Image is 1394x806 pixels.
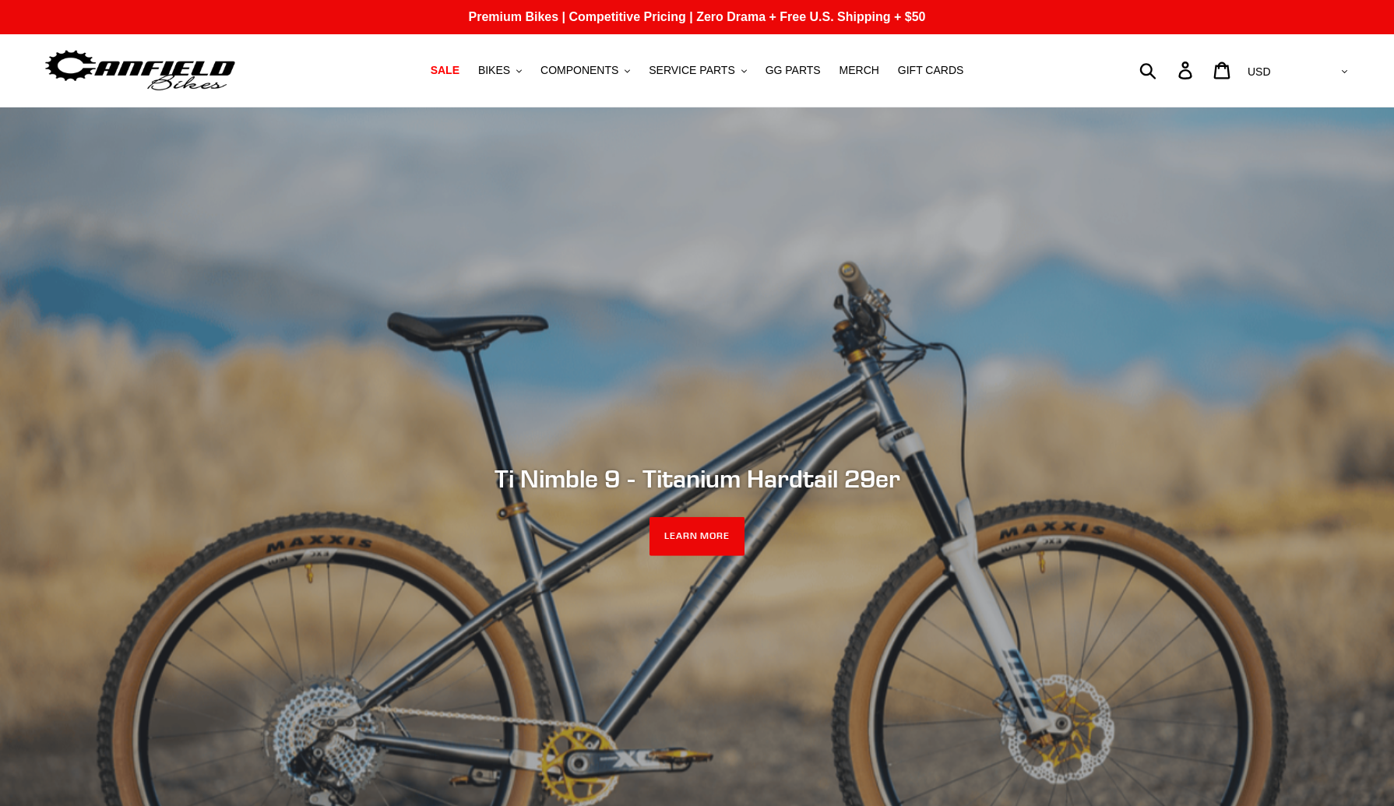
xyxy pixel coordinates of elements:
span: BIKES [478,64,510,77]
button: COMPONENTS [533,60,638,81]
button: SERVICE PARTS [641,60,754,81]
a: GIFT CARDS [890,60,972,81]
span: SERVICE PARTS [649,64,734,77]
span: GIFT CARDS [898,64,964,77]
input: Search [1148,53,1188,87]
span: MERCH [840,64,879,77]
a: SALE [423,60,467,81]
button: BIKES [470,60,530,81]
a: MERCH [832,60,887,81]
a: GG PARTS [758,60,829,81]
span: GG PARTS [766,64,821,77]
span: COMPONENTS [540,64,618,77]
span: SALE [431,64,459,77]
a: LEARN MORE [649,517,745,556]
img: Canfield Bikes [43,46,238,95]
h2: Ti Nimble 9 - Titanium Hardtail 29er [273,464,1121,494]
